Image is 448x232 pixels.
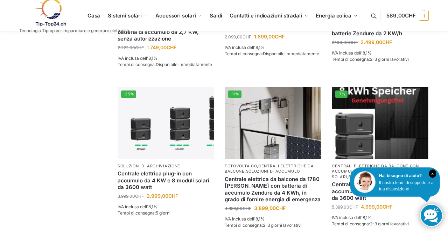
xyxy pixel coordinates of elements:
[118,87,214,159] a: -25%Centrale elettrica plug-in con accumulo da 4 KW e 8 moduli solari da 3600 watt
[332,169,402,179] a: sistemi solari
[332,221,370,226] font: Tempi di consegna:
[19,28,129,33] font: Tecnologia Tiptop per risparmiare e generare elettricità
[332,181,423,201] font: Centrale elettrica plug-in con accumulo da 8 KW e 8 moduli solari da 3600 watt
[263,223,302,228] font: 2-3 giorni lavorativi
[370,57,409,62] font: 2-3 giorni lavorativi
[118,164,180,168] a: Soluzioni di archiviazione
[429,169,436,178] i: Vicino
[383,204,392,210] font: CHF
[361,204,383,210] font: 4.999,00
[332,164,419,174] a: Centrali elettriche da balcone con accumulo di batterie
[254,205,276,211] font: 3.899,00
[405,12,416,19] font: CHF
[118,204,157,209] font: IVA inclusa dell'8,1%
[118,170,209,190] font: Centrale elettrica plug-in con accumulo da 4 KW e 8 moduli solari da 3600 watt
[349,204,358,210] font: CHF
[225,164,257,168] a: Fotovoltaico
[349,40,358,45] font: CHF
[332,50,372,56] font: IVA inclusa dell'8,1%
[225,87,321,159] img: Accumulo di energia solare Zendure per centrali elettriche da balcone
[275,34,285,39] font: CHF
[379,180,433,191] font: Il nostro team di supporto è a tua disposizione
[225,216,265,222] font: IVA inclusa dell'8,1%
[243,206,251,211] font: CHF
[360,39,382,45] font: 2.499,00
[332,204,349,210] font: 5.399,00
[332,57,370,62] font: Tempi di consegna:
[118,170,214,191] a: Centrale elettrica plug-in con accumulo da 4 KW e 8 moduli solari da 3600 watt
[225,176,321,203] a: Centrale elettrica da balcone da 1780 Watt con batteria di accumulo Zendure da 4 KWh, in grado di...
[225,176,321,203] font: Centrale elettrica da balcone da 1780 [PERSON_NAME] con batteria di accumulo Zendure da 4 KWh, in...
[257,164,258,168] font: ,
[225,51,263,56] font: Tempi di consegna:
[243,34,251,39] font: CHF
[118,45,135,50] font: 2.222,00
[147,193,168,199] font: 2.999,00
[316,12,351,19] font: Energia eolica
[108,12,142,19] font: Sistemi solari
[155,12,196,19] font: Accessori solari
[210,12,222,19] font: Saldi
[135,194,144,199] font: CHF
[332,181,428,202] a: Centrale elettrica plug-in con accumulo da 8 KW e 8 moduli solari da 3600 watt
[332,215,372,220] font: IVA inclusa dell'8,1%
[167,44,176,50] font: CHF
[225,87,321,159] a: -11%Accumulo di energia solare Zendure per centrali elettriche da balcone
[246,169,300,174] a: soluzioni di accumulo
[332,87,428,159] a: -7%Centrale elettrica plug-in con accumulo da 8 KW e 8 moduli solari da 3600 watt
[332,87,428,159] img: Centrale elettrica plug-in con accumulo da 8 KW e 8 moduli solari da 3600 watt
[135,45,144,50] font: CHF
[118,56,157,61] font: IVA inclusa dell'8,1%
[348,174,402,179] a: soluzioni di accumulo
[225,206,243,211] font: 4.399,00
[254,34,275,39] font: 1.899,00
[230,12,302,19] font: Contatti e indicazioni stradali
[276,205,286,211] font: CHF
[118,194,135,199] font: 3.999,00
[156,62,212,67] font: Disponibile immediatamente
[386,12,405,19] font: 589,00
[118,62,156,67] font: Tempi di consegna:
[354,171,376,193] img: Assistenza clienti
[431,172,434,176] font: ×
[225,45,265,50] font: IVA inclusa dell'8,1%
[225,34,243,39] font: 2.099,00
[168,193,178,199] font: CHF
[118,210,156,216] font: Tempi di consegna:
[370,221,409,226] font: 2-3 giorni lavorativi
[156,210,170,216] font: 5 giorni
[225,164,314,174] a: centrali elettriche da balcone
[379,173,422,178] font: Hai bisogno di aiuto?
[118,22,207,42] font: Impianto solare da 890/600 Watt + batteria di accumulo da 2,7 KW, senza autorizzazione
[263,51,319,56] font: Disponibile immediatamente
[382,39,392,45] font: CHF
[386,5,429,26] a: 589,00CHF 1
[245,169,246,174] font: ,
[118,22,214,42] a: Impianto solare da 890/600 Watt + batteria di accumulo da 2,7 KW, senza autorizzazione
[423,13,425,19] font: 1
[147,44,167,50] font: 1.749,00
[332,40,349,45] font: 3.100,00
[347,174,348,179] font: ,
[225,223,263,228] font: Tempi di consegna:
[118,87,214,159] img: Centrale elettrica plug-in con accumulo da 4 KW e 8 moduli solari da 3600 watt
